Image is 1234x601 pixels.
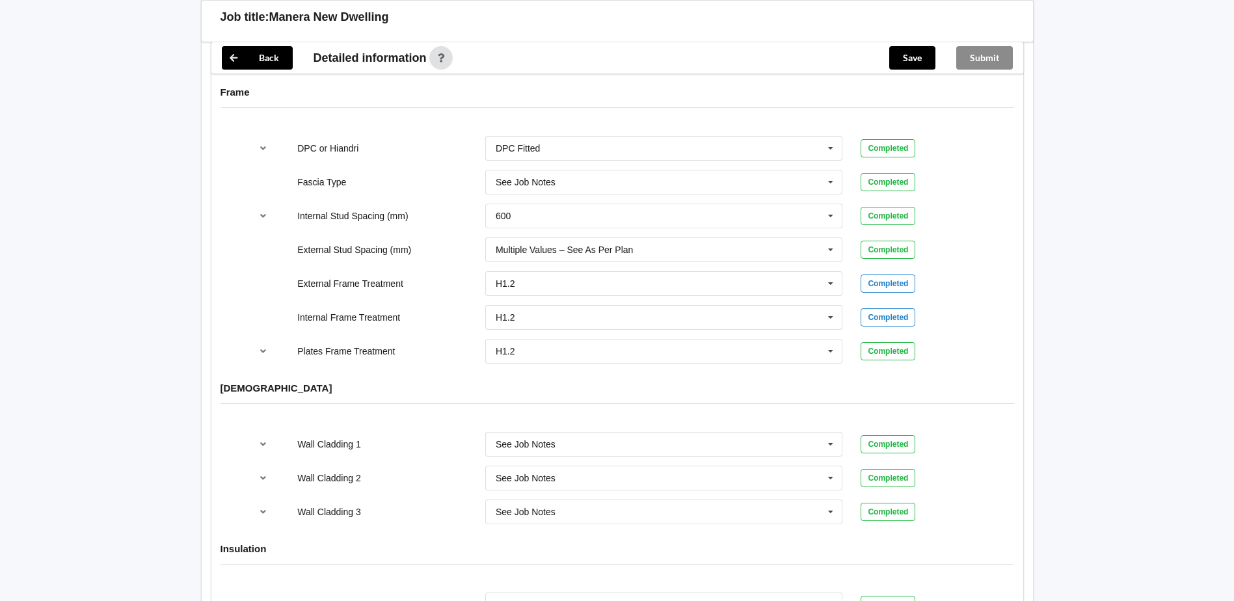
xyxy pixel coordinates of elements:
div: See Job Notes [496,440,556,449]
div: Completed [861,207,915,225]
button: Save [889,46,935,70]
h3: Manera New Dwelling [269,10,389,25]
div: 600 [496,211,511,220]
div: Completed [861,241,915,259]
h4: Frame [221,86,1014,98]
button: reference-toggle [250,433,276,456]
label: Wall Cladding 3 [297,507,361,517]
div: See Job Notes [496,178,556,187]
button: Back [222,46,293,70]
button: reference-toggle [250,204,276,228]
label: DPC or Hiandri [297,143,358,154]
button: reference-toggle [250,466,276,490]
div: Completed [861,435,915,453]
div: Completed [861,342,915,360]
h4: [DEMOGRAPHIC_DATA] [221,382,1014,394]
div: Multiple Values – See As Per Plan [496,245,633,254]
div: Completed [861,469,915,487]
div: Completed [861,274,915,293]
div: DPC Fitted [496,144,540,153]
button: reference-toggle [250,137,276,160]
span: Detailed information [314,52,427,64]
div: H1.2 [496,279,515,288]
div: Completed [861,503,915,521]
button: reference-toggle [250,500,276,524]
div: H1.2 [496,313,515,322]
div: See Job Notes [496,474,556,483]
div: See Job Notes [496,507,556,516]
button: reference-toggle [250,340,276,363]
label: Wall Cladding 1 [297,439,361,449]
label: External Stud Spacing (mm) [297,245,411,255]
label: Wall Cladding 2 [297,473,361,483]
label: Internal Stud Spacing (mm) [297,211,408,221]
div: Completed [861,308,915,327]
label: Internal Frame Treatment [297,312,400,323]
div: Completed [861,139,915,157]
div: H1.2 [496,347,515,356]
h3: Job title: [221,10,269,25]
label: External Frame Treatment [297,278,403,289]
h4: Insulation [221,542,1014,555]
div: Completed [861,173,915,191]
label: Plates Frame Treatment [297,346,395,356]
label: Fascia Type [297,177,346,187]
